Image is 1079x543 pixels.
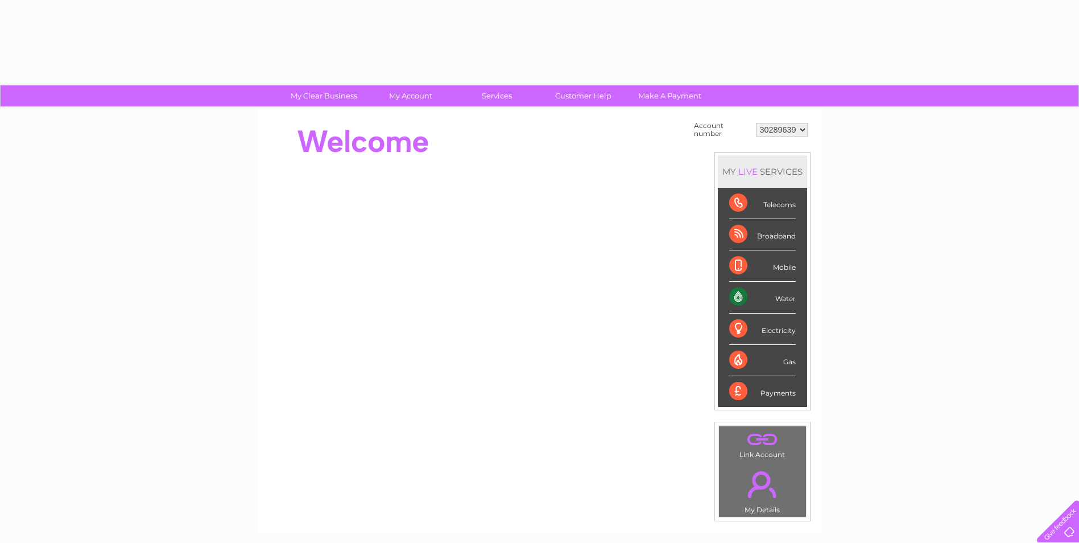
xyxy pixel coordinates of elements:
div: MY SERVICES [718,155,807,188]
div: Broadband [729,219,796,250]
div: Mobile [729,250,796,282]
td: Link Account [718,426,807,462]
a: Services [450,85,544,106]
td: Account number [691,119,753,141]
div: Electricity [729,314,796,345]
a: . [722,464,803,504]
div: Payments [729,376,796,407]
a: Make A Payment [623,85,717,106]
div: Telecoms [729,188,796,219]
div: LIVE [736,166,760,177]
a: Customer Help [536,85,630,106]
td: My Details [718,462,807,517]
div: Gas [729,345,796,376]
a: . [722,429,803,449]
div: Water [729,282,796,313]
a: My Clear Business [277,85,371,106]
a: My Account [363,85,457,106]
